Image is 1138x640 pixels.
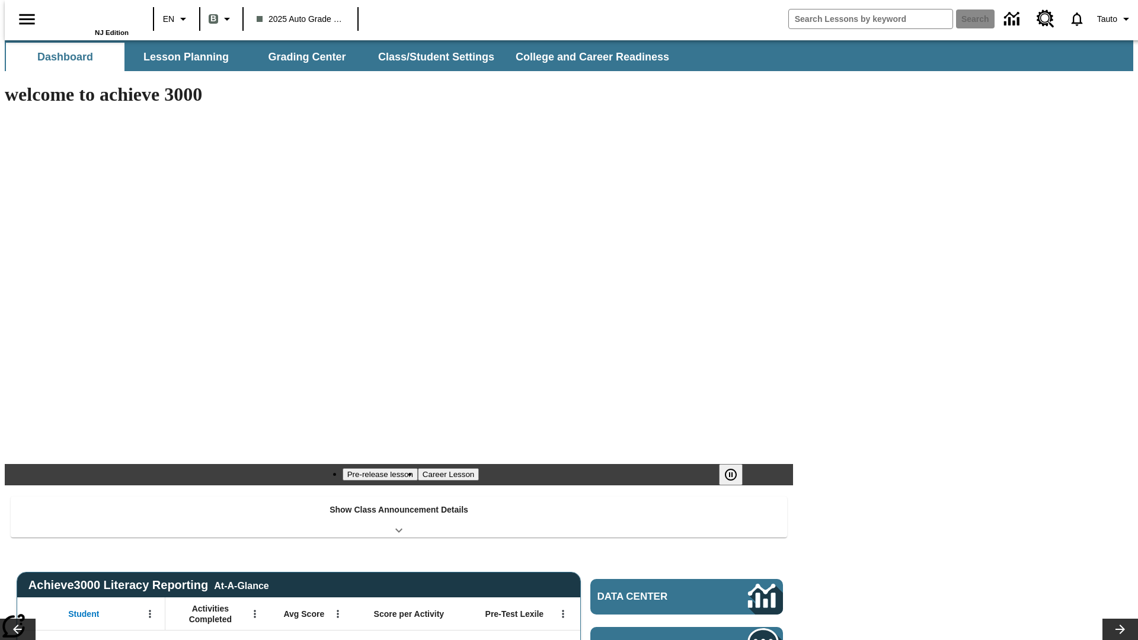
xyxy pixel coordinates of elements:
[1062,4,1092,34] a: Notifications
[171,603,250,625] span: Activities Completed
[597,591,708,603] span: Data Center
[141,605,159,623] button: Open Menu
[68,609,99,619] span: Student
[5,40,1133,71] div: SubNavbar
[369,43,504,71] button: Class/Student Settings
[248,43,366,71] button: Grading Center
[127,43,245,71] button: Lesson Planning
[1092,8,1138,30] button: Profile/Settings
[343,468,418,481] button: Slide 1 Pre-release lesson
[719,464,743,485] button: Pause
[374,609,445,619] span: Score per Activity
[163,13,174,25] span: EN
[158,8,196,30] button: Language: EN, Select a language
[283,609,324,619] span: Avg Score
[246,605,264,623] button: Open Menu
[789,9,952,28] input: search field
[1097,13,1117,25] span: Tauto
[52,4,129,36] div: Home
[28,578,269,592] span: Achieve3000 Literacy Reporting
[204,8,239,30] button: Boost Class color is gray green. Change class color
[11,497,787,537] div: Show Class Announcement Details
[485,609,544,619] span: Pre-Test Lexile
[719,464,755,485] div: Pause
[590,579,783,615] a: Data Center
[6,43,124,71] button: Dashboard
[95,29,129,36] span: NJ Edition
[329,605,347,623] button: Open Menu
[257,13,344,25] span: 2025 Auto Grade 1 B
[1030,3,1062,35] a: Resource Center, Will open in new tab
[5,43,680,71] div: SubNavbar
[5,84,793,105] h1: welcome to achieve 3000
[214,578,268,591] div: At-A-Glance
[9,2,44,37] button: Open side menu
[997,3,1030,36] a: Data Center
[330,504,468,516] p: Show Class Announcement Details
[506,43,679,71] button: College and Career Readiness
[210,11,216,26] span: B
[418,468,479,481] button: Slide 2 Career Lesson
[52,5,129,29] a: Home
[554,605,572,623] button: Open Menu
[1102,619,1138,640] button: Lesson carousel, Next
